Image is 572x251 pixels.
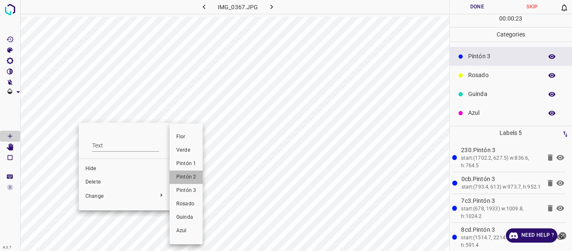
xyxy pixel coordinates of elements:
span: Verde [176,147,196,154]
span: Guinda [176,214,196,221]
span: Azul [176,227,196,235]
span: Flor [176,133,196,141]
span: Pintón 3 [176,187,196,194]
span: Pintón 1 [176,160,196,168]
span: Pintón 2 [176,173,196,181]
span: Rosado [176,200,196,208]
